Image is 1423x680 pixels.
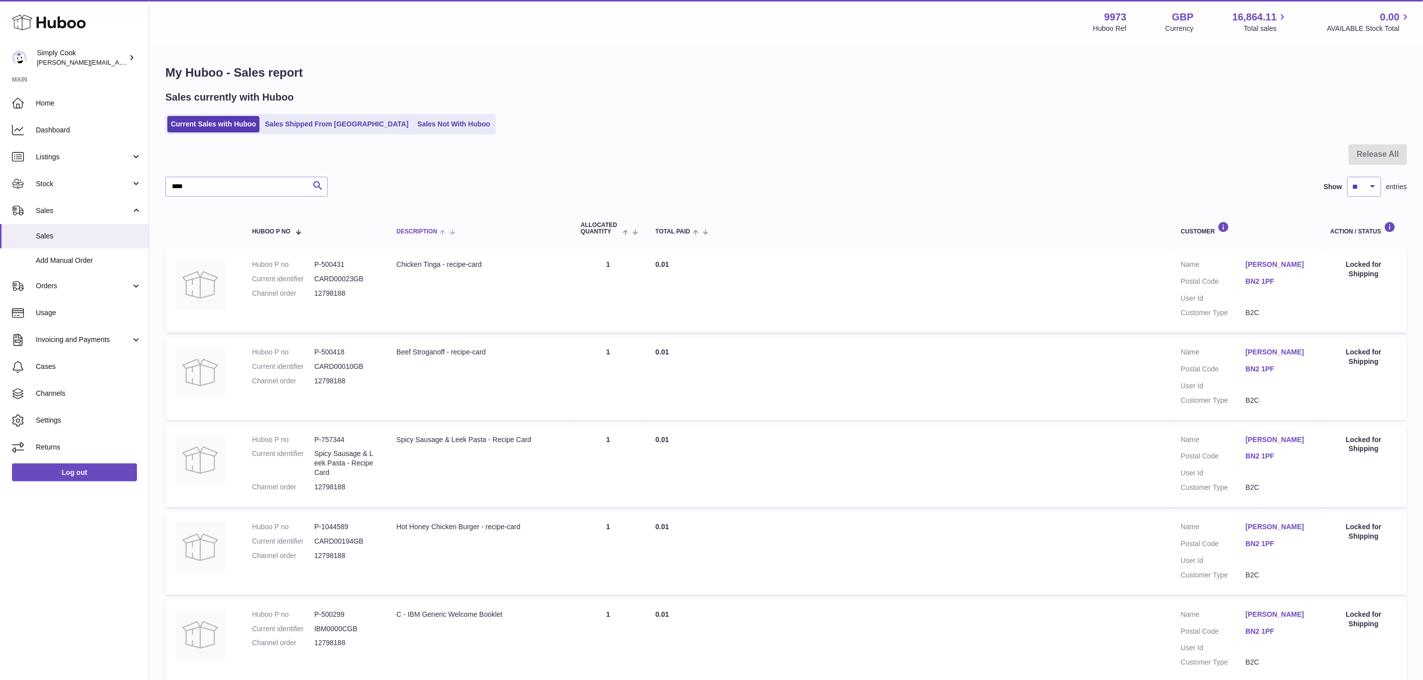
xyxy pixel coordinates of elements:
dd: 12798188 [314,376,377,386]
dt: Huboo P no [252,435,314,445]
span: 16,864.11 [1232,10,1277,24]
dt: Postal Code [1181,277,1246,289]
dd: B2C [1246,308,1310,318]
dt: Huboo P no [252,610,314,619]
span: 0.01 [655,348,669,356]
dt: Channel order [252,376,314,386]
span: Invoicing and Payments [36,335,131,344]
div: Hot Honey Chicken Burger - recipe-card [396,522,561,532]
a: BN2 1PF [1246,452,1310,461]
span: Huboo P no [252,228,290,235]
dt: User Id [1181,556,1246,566]
img: no-photo.jpg [175,347,225,397]
a: [PERSON_NAME] [1246,522,1310,532]
span: entries [1386,182,1407,192]
td: 1 [571,425,646,508]
a: 16,864.11 Total sales [1232,10,1288,33]
a: BN2 1PF [1246,364,1310,374]
dd: P-500299 [314,610,377,619]
span: Channels [36,389,141,398]
h2: Sales currently with Huboo [165,91,294,104]
dt: Huboo P no [252,347,314,357]
div: Simply Cook [37,48,127,67]
a: [PERSON_NAME] [1246,435,1310,445]
dt: Channel order [252,638,314,648]
span: Home [36,99,141,108]
dd: B2C [1246,483,1310,492]
dt: Channel order [252,551,314,561]
dd: P-500431 [314,260,377,269]
dd: 12798188 [314,289,377,298]
dt: Channel order [252,482,314,492]
a: [PERSON_NAME] [1246,260,1310,269]
div: Currency [1165,24,1194,33]
dd: Spicy Sausage & Leek Pasta - Recipe Card [314,449,377,477]
dd: CARD00194GB [314,537,377,546]
span: [PERSON_NAME][EMAIL_ADDRESS][DOMAIN_NAME] [37,58,200,66]
div: Customer [1181,222,1310,235]
span: 0.01 [655,260,669,268]
div: Locked for Shipping [1330,260,1397,279]
td: 1 [571,338,646,420]
img: no-photo.jpg [175,522,225,572]
dt: Postal Code [1181,364,1246,376]
strong: 9973 [1104,10,1127,24]
img: emma@simplycook.com [12,50,27,65]
dt: Current identifier [252,624,314,634]
span: Total sales [1244,24,1288,33]
a: [PERSON_NAME] [1246,347,1310,357]
a: BN2 1PF [1246,627,1310,636]
dt: Name [1181,260,1246,272]
strong: GBP [1172,10,1193,24]
dt: Customer Type [1181,308,1246,318]
dd: 12798188 [314,551,377,561]
dd: 12798188 [314,638,377,648]
dd: CARD00010GB [314,362,377,371]
div: Chicken Tinga - recipe-card [396,260,561,269]
div: Locked for Shipping [1330,347,1397,366]
a: BN2 1PF [1246,539,1310,549]
a: Sales Shipped From [GEOGRAPHIC_DATA] [261,116,412,132]
dt: User Id [1181,643,1246,653]
span: 0.00 [1380,10,1400,24]
div: Locked for Shipping [1330,522,1397,541]
dd: P-500418 [314,347,377,357]
dt: Name [1181,610,1246,622]
span: Add Manual Order [36,256,141,265]
td: 1 [571,512,646,595]
dt: Customer Type [1181,570,1246,580]
img: no-photo.jpg [175,435,225,485]
dt: Customer Type [1181,396,1246,405]
dt: Customer Type [1181,658,1246,667]
dt: Name [1181,435,1246,447]
span: Stock [36,179,131,189]
a: Current Sales with Huboo [167,116,259,132]
span: 0.01 [655,610,669,618]
span: Usage [36,308,141,318]
dt: Huboo P no [252,260,314,269]
dd: IBM0000CGB [314,624,377,634]
dt: Postal Code [1181,452,1246,463]
dt: Current identifier [252,362,314,371]
dd: 12798188 [314,482,377,492]
dd: B2C [1246,658,1310,667]
dd: P-757344 [314,435,377,445]
dt: Current identifier [252,274,314,284]
dt: Current identifier [252,537,314,546]
span: Returns [36,443,141,452]
span: ALLOCATED Quantity [581,222,620,235]
div: C - IBM Generic Welcome Booklet [396,610,561,619]
span: Sales [36,206,131,216]
label: Show [1324,182,1342,192]
img: no-photo.jpg [175,610,225,660]
dd: B2C [1246,570,1310,580]
span: AVAILABLE Stock Total [1327,24,1411,33]
dt: User Id [1181,381,1246,391]
dt: Postal Code [1181,539,1246,551]
div: Action / Status [1330,222,1397,235]
dt: Customer Type [1181,483,1246,492]
span: Settings [36,416,141,425]
dt: Huboo P no [252,522,314,532]
dt: Channel order [252,289,314,298]
div: Locked for Shipping [1330,610,1397,629]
